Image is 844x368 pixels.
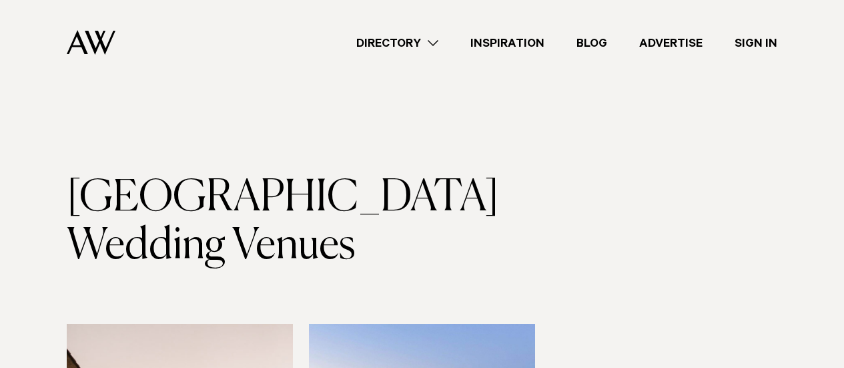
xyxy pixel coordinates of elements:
img: Auckland Weddings Logo [67,30,115,55]
a: Advertise [623,34,719,52]
a: Inspiration [454,34,560,52]
a: Sign In [719,34,793,52]
h1: [GEOGRAPHIC_DATA] Wedding Venues [67,174,422,270]
a: Blog [560,34,623,52]
a: Directory [340,34,454,52]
